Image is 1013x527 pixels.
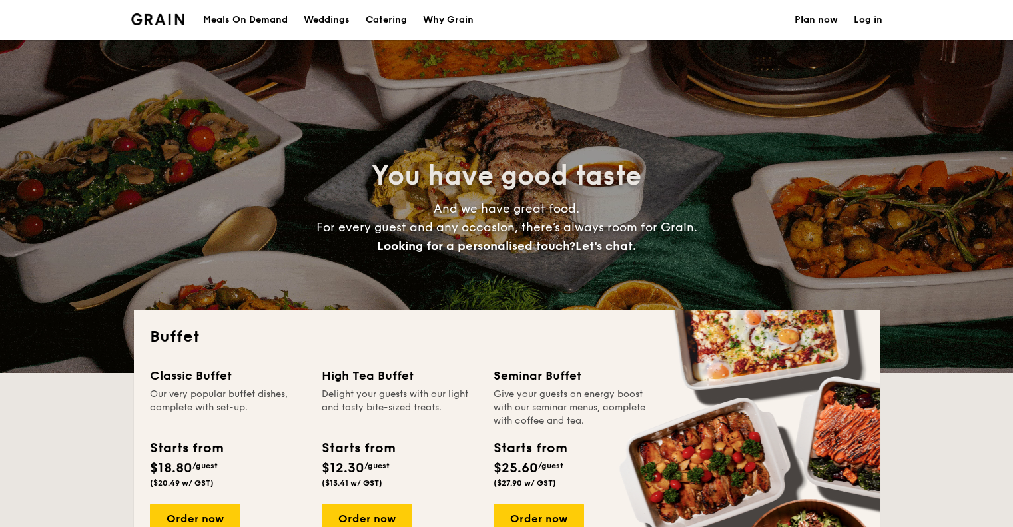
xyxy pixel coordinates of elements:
[322,478,382,488] span: ($13.41 w/ GST)
[494,388,649,428] div: Give your guests an energy boost with our seminar menus, complete with coffee and tea.
[322,460,364,476] span: $12.30
[150,460,192,476] span: $18.80
[150,478,214,488] span: ($20.49 w/ GST)
[538,461,563,470] span: /guest
[494,438,566,458] div: Starts from
[494,460,538,476] span: $25.60
[131,13,185,25] img: Grain
[150,438,222,458] div: Starts from
[150,326,864,348] h2: Buffet
[150,388,306,428] div: Our very popular buffet dishes, complete with set-up.
[192,461,218,470] span: /guest
[494,478,556,488] span: ($27.90 w/ GST)
[322,388,478,428] div: Delight your guests with our light and tasty bite-sized treats.
[377,239,575,253] span: Looking for a personalised touch?
[322,438,394,458] div: Starts from
[131,13,185,25] a: Logotype
[150,366,306,385] div: Classic Buffet
[575,239,636,253] span: Let's chat.
[316,201,697,253] span: And we have great food. For every guest and any occasion, there’s always room for Grain.
[372,160,641,192] span: You have good taste
[364,461,390,470] span: /guest
[494,366,649,385] div: Seminar Buffet
[322,366,478,385] div: High Tea Buffet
